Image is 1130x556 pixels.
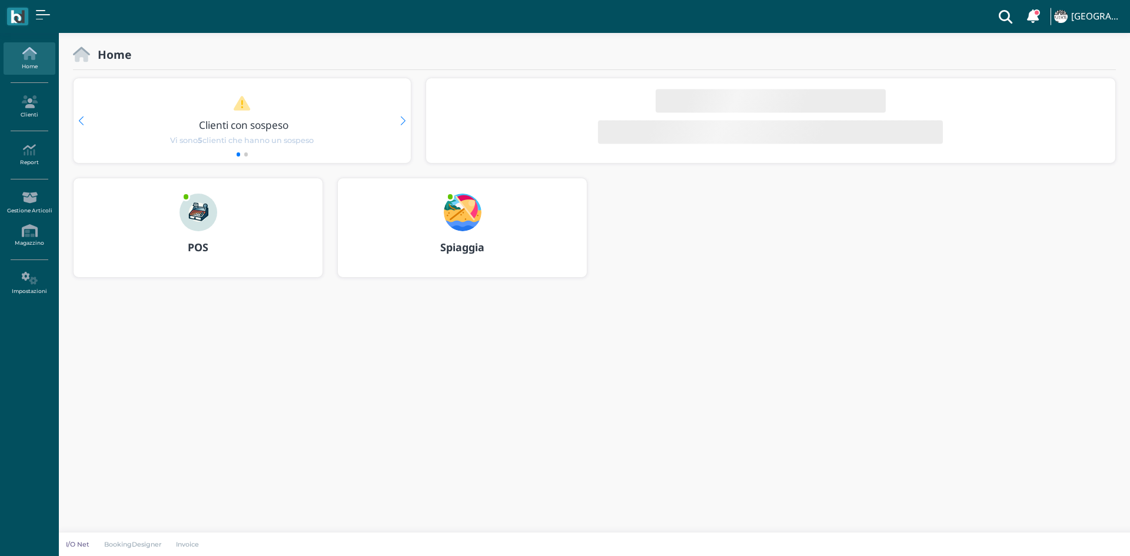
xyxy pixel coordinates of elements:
a: Impostazioni [4,267,55,299]
h4: [GEOGRAPHIC_DATA] [1071,12,1123,22]
span: Vi sono clienti che hanno un sospeso [170,135,314,146]
a: Home [4,42,55,75]
img: ... [444,194,481,231]
a: ... [GEOGRAPHIC_DATA] [1052,2,1123,31]
a: Clienti con sospeso Vi sono5clienti che hanno un sospeso [96,95,388,146]
div: Next slide [400,116,406,125]
div: Previous slide [78,116,84,125]
iframe: Help widget launcher [1046,520,1120,546]
b: 5 [198,136,202,145]
h3: Clienti con sospeso [98,119,390,131]
a: Magazzino [4,219,55,252]
a: Report [4,139,55,171]
img: ... [180,194,217,231]
a: ... Spiaggia [337,178,587,292]
img: logo [11,10,24,24]
h2: Home [90,48,131,61]
b: Spiaggia [440,240,484,254]
a: ... POS [73,178,323,292]
a: Gestione Articoli [4,187,55,219]
img: ... [1054,10,1067,23]
div: 1 / 2 [74,78,411,163]
a: Clienti [4,91,55,123]
b: POS [188,240,208,254]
